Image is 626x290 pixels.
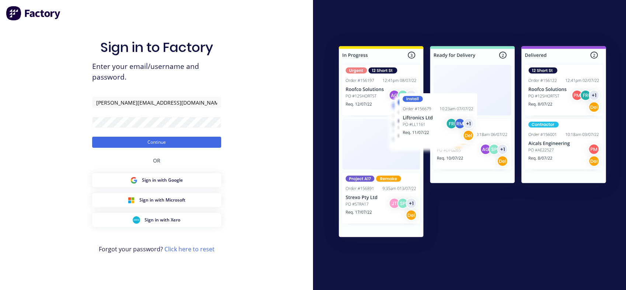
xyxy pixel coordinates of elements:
span: Sign in with Microsoft [139,197,185,203]
div: OR [153,148,160,173]
button: Google Sign inSign in with Google [92,173,221,187]
span: Sign in with Google [142,177,183,184]
img: Google Sign in [130,177,138,184]
span: Forgot your password? [99,245,215,254]
img: Factory [6,6,61,21]
h1: Sign in to Factory [100,39,213,55]
img: Sign in [323,31,622,255]
span: Enter your email/username and password. [92,61,221,83]
img: Microsoft Sign in [128,196,135,204]
button: Continue [92,137,221,148]
button: Xero Sign inSign in with Xero [92,213,221,227]
input: Email/Username [92,97,221,108]
a: Click here to reset [164,245,215,253]
span: Sign in with Xero [145,217,180,223]
img: Xero Sign in [133,216,140,224]
button: Microsoft Sign inSign in with Microsoft [92,193,221,207]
